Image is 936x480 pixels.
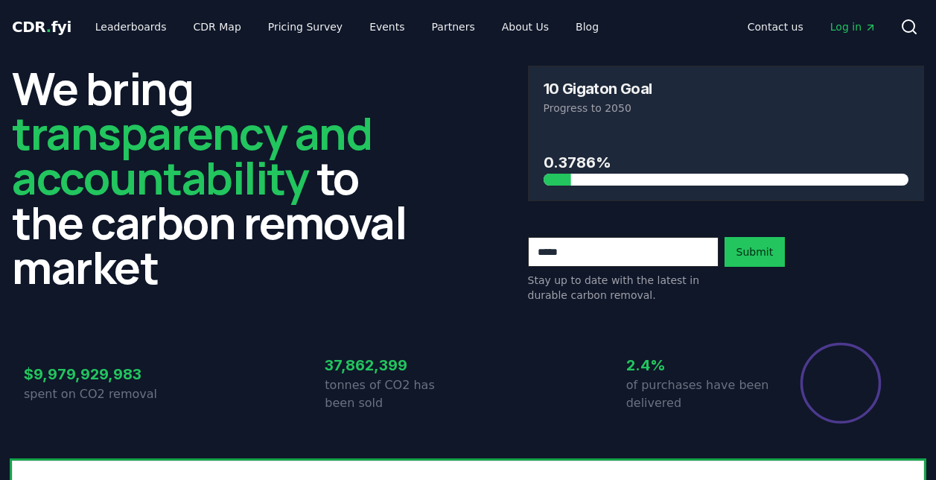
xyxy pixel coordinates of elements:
h3: 0.3786% [544,151,909,174]
a: Leaderboards [83,13,179,40]
h3: 10 Gigaton Goal [544,81,652,96]
span: Log in [830,19,876,34]
a: Log in [818,13,888,40]
p: spent on CO2 removal [24,385,167,403]
h2: We bring to the carbon removal market [12,66,409,289]
p: Progress to 2050 [544,101,909,116]
a: Blog [564,13,611,40]
h3: 2.4% [626,354,769,376]
p: tonnes of CO2 has been sold [325,376,468,412]
h3: 37,862,399 [325,354,468,376]
div: Percentage of sales delivered [799,341,882,425]
span: CDR fyi [12,18,71,36]
a: About Us [490,13,561,40]
nav: Main [83,13,611,40]
a: CDR Map [182,13,253,40]
a: Events [357,13,416,40]
span: transparency and accountability [12,102,372,208]
a: CDR.fyi [12,16,71,37]
button: Submit [725,237,786,267]
nav: Main [736,13,888,40]
a: Pricing Survey [256,13,354,40]
h3: $9,979,929,983 [24,363,167,385]
p: Stay up to date with the latest in durable carbon removal. [528,273,719,303]
a: Partners [420,13,487,40]
span: . [46,18,51,36]
p: of purchases have been delivered [626,376,769,412]
a: Contact us [736,13,815,40]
